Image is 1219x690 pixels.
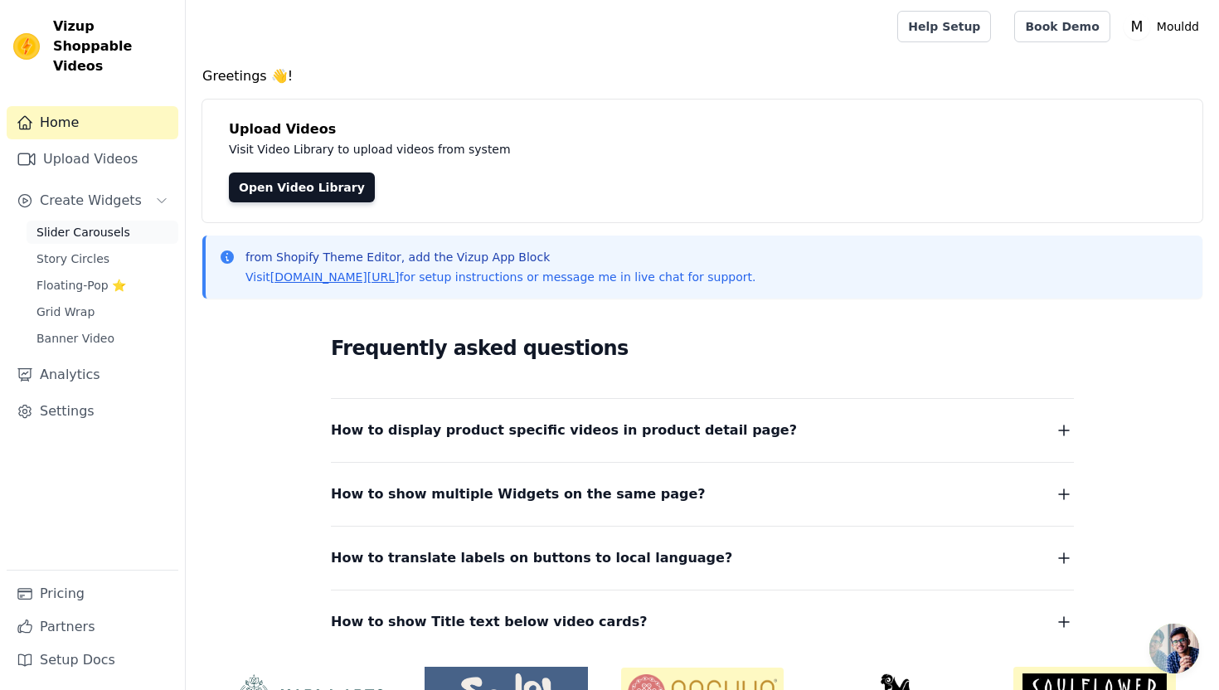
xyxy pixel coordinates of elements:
a: Analytics [7,358,178,391]
span: How to display product specific videos in product detail page? [331,419,797,442]
a: Partners [7,610,178,644]
button: How to display product specific videos in product detail page? [331,419,1074,442]
a: Setup Docs [7,644,178,677]
a: Book Demo [1014,11,1110,42]
span: Create Widgets [40,191,142,211]
button: Create Widgets [7,184,178,217]
a: [DOMAIN_NAME][URL] [270,270,400,284]
span: Story Circles [36,250,109,267]
a: Open Video Library [229,172,375,202]
span: Vizup Shoppable Videos [53,17,172,76]
button: How to show multiple Widgets on the same page? [331,483,1074,506]
text: M [1130,18,1143,35]
img: Vizup [13,33,40,60]
a: Settings [7,395,178,428]
h4: Upload Videos [229,119,1176,139]
a: Upload Videos [7,143,178,176]
p: from Shopify Theme Editor, add the Vizup App Block [245,249,755,265]
a: Home [7,106,178,139]
a: Story Circles [27,247,178,270]
p: Visit Video Library to upload videos from system [229,139,972,159]
a: Grid Wrap [27,300,178,323]
span: Slider Carousels [36,224,130,241]
span: Banner Video [36,330,114,347]
a: Banner Video [27,327,178,350]
button: M Mouldd [1124,12,1206,41]
button: How to translate labels on buttons to local language? [331,547,1074,570]
span: How to translate labels on buttons to local language? [331,547,732,570]
h4: Greetings 👋! [202,66,1202,86]
a: Open chat [1149,624,1199,673]
button: How to show Title text below video cards? [331,610,1074,634]
span: How to show multiple Widgets on the same page? [331,483,706,506]
a: Help Setup [897,11,991,42]
a: Pricing [7,577,178,610]
span: How to show Title text below video cards? [331,610,648,634]
p: Mouldd [1150,12,1206,41]
span: Floating-Pop ⭐ [36,277,126,294]
p: Visit for setup instructions or message me in live chat for support. [245,269,755,285]
a: Slider Carousels [27,221,178,244]
a: Floating-Pop ⭐ [27,274,178,297]
h2: Frequently asked questions [331,332,1074,365]
span: Grid Wrap [36,304,95,320]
